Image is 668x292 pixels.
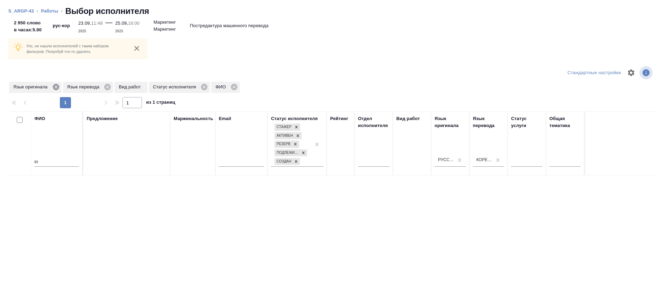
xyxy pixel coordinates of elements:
div: Статус услуги [511,115,542,129]
div: Подлежит внедрению [275,149,300,157]
div: Рейтинг [330,115,348,122]
div: Стажер, Активен, Резерв, Подлежит внедрению, Создан [274,149,308,157]
a: Работы [41,8,58,14]
div: Язык перевода [63,82,113,93]
span: Настроить таблицу [623,64,639,81]
div: Стажер [275,124,293,131]
li: ‹ [37,8,38,15]
li: ‹ [61,8,62,15]
div: Русский [438,157,454,163]
div: Email [219,115,231,122]
div: — [105,17,112,35]
div: Статус исполнителя [271,115,318,122]
div: Стажер, Активен, Резерв, Подлежит внедрению, Создан [274,140,300,149]
div: Язык оригинала [435,115,466,129]
p: Вид работ [119,84,143,90]
div: Предложение [87,115,118,122]
div: Корейский [476,157,492,163]
div: Стажер, Активен, Резерв, Подлежит внедрению, Создан [274,157,301,166]
p: 11:48 [91,21,103,26]
p: 25.09, [115,21,128,26]
div: Резерв [275,141,292,148]
span: из 1 страниц [146,98,175,108]
button: close [132,43,142,54]
div: Общая тематика [549,115,581,129]
div: Активен [275,132,294,140]
div: Отдел исполнителя [358,115,389,129]
p: 16:00 [128,21,140,26]
p: Постредактура машинного перевода [190,22,269,29]
div: Язык оригинала [9,82,62,93]
p: Маркетинг [153,19,176,26]
nav: breadcrumb [8,6,660,17]
p: Статус исполнителя [153,84,199,90]
div: Вид работ [396,115,420,122]
p: Упс, не нашли исполнителей с таким набором фильтров. Попробуй что-то удалить [26,43,126,54]
span: Посмотреть информацию [639,66,654,79]
div: Маржинальность [174,115,213,122]
div: Создан [275,158,292,165]
div: Стажер, Активен, Резерв, Подлежит внедрению, Создан [274,123,301,132]
p: 23.09, [78,21,91,26]
div: ФИО [211,82,240,93]
p: Язык перевода [67,84,102,90]
div: split button [566,68,623,78]
a: S_ARGP-43 [8,8,34,14]
div: Стажер, Активен, Резерв, Подлежит внедрению, Создан [274,132,302,140]
p: 2 950 слово [14,19,42,26]
div: Язык перевода [473,115,504,129]
div: Статус исполнителя [149,82,210,93]
p: ФИО [215,84,228,90]
div: ФИО [34,115,45,122]
h2: Выбор исполнителя [65,6,149,17]
p: Язык оригинала [13,84,50,90]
